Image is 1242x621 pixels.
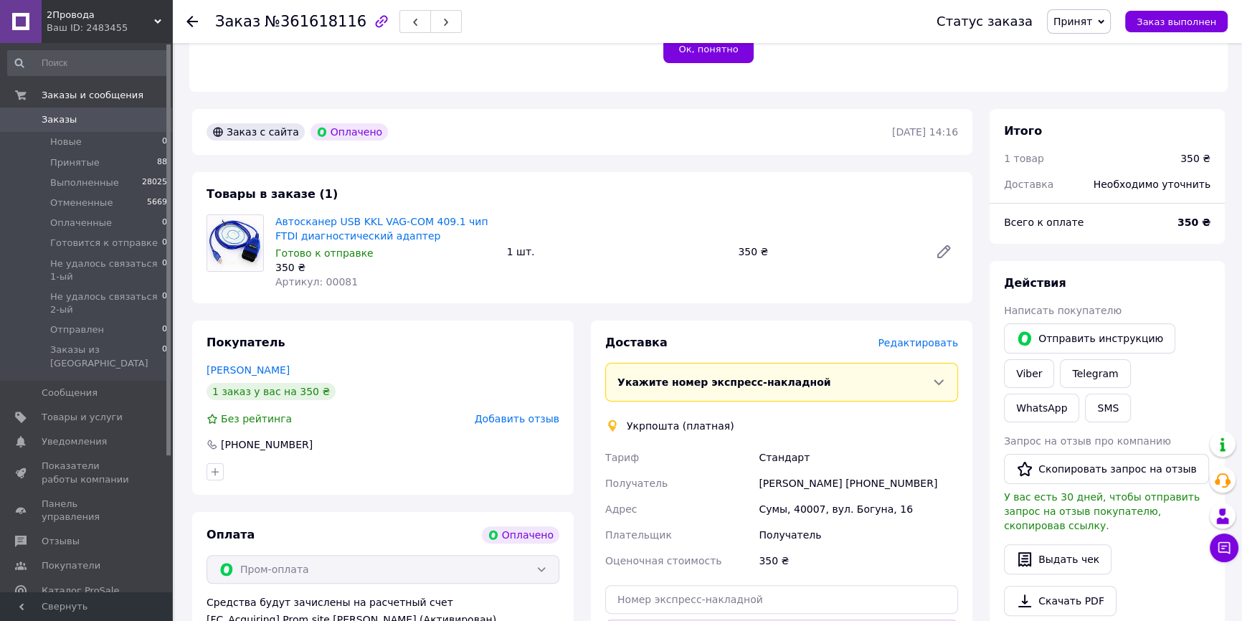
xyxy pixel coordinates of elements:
div: Заказ с сайта [207,123,305,141]
span: Заказ [215,13,260,30]
span: Отмененные [50,196,113,209]
div: Укрпошта (платная) [623,419,738,433]
span: Плательщик [605,529,672,541]
span: Панель управления [42,498,133,523]
div: 1 заказ у вас на 350 ₴ [207,383,336,400]
div: 1 шт. [501,242,733,262]
span: Заказы из [GEOGRAPHIC_DATA] [50,343,162,369]
span: 0 [162,237,167,250]
span: 2Провода [47,9,154,22]
time: [DATE] 14:16 [892,126,958,138]
div: Сумы, 40007, вул. Богуна, 16 [756,496,961,522]
div: 350 ₴ [275,260,496,275]
span: У вас есть 30 дней, чтобы отправить запрос на отзыв покупателю, скопировав ссылку. [1004,491,1200,531]
div: Ваш ID: 2483455 [47,22,172,34]
span: Запрос на отзыв про компанию [1004,435,1171,447]
span: Сообщения [42,387,98,399]
span: Готово к отправке [275,247,374,259]
a: WhatsApp [1004,394,1079,422]
span: Принят [1053,16,1092,27]
span: Товары и услуги [42,411,123,424]
span: 1 товар [1004,153,1044,164]
span: Доставка [1004,179,1053,190]
div: Оплачено [310,123,388,141]
span: Действия [1004,276,1066,290]
span: Редактировать [878,337,958,349]
span: Не удалось связаться 2-ый [50,290,162,316]
span: Новые [50,136,82,148]
a: Скачать PDF [1004,586,1117,616]
div: [PHONE_NUMBER] [219,437,314,452]
div: Вернуться назад [186,14,198,29]
span: Заказ выполнен [1137,16,1216,27]
span: 5669 [147,196,167,209]
span: Уведомления [42,435,107,448]
span: Оплаченные [50,217,112,229]
span: Адрес [605,503,637,515]
div: 350 ₴ [732,242,924,262]
span: Укажите номер экспресс-накладной [617,376,831,388]
div: Стандарт [756,445,961,470]
span: Товары в заказе (1) [207,187,338,201]
span: Принятые [50,156,100,169]
span: Покупатель [207,336,285,349]
button: Ок, понятно [663,34,753,63]
span: 0 [162,323,167,336]
span: 0 [162,343,167,369]
span: 0 [162,257,167,283]
div: 350 ₴ [1180,151,1210,166]
button: Отправить инструкцию [1004,323,1175,354]
span: Получатель [605,478,668,489]
span: 0 [162,217,167,229]
span: Итого [1004,124,1042,138]
button: SMS [1085,394,1131,422]
button: Скопировать запрос на отзыв [1004,454,1209,484]
span: 88 [157,156,167,169]
span: Покупатели [42,559,100,572]
span: Доставка [605,336,668,349]
span: Оплата [207,528,255,541]
div: [PERSON_NAME] [PHONE_NUMBER] [756,470,961,496]
span: Отправлен [50,323,104,336]
span: Не удалось связаться 1-ый [50,257,162,283]
button: Выдать чек [1004,544,1111,574]
span: 0 [162,136,167,148]
span: 0 [162,290,167,316]
span: Каталог ProSale [42,584,119,597]
a: [PERSON_NAME] [207,364,290,376]
span: Показатели работы компании [42,460,133,485]
span: Написать покупателю [1004,305,1122,316]
span: Заказы и сообщения [42,89,143,102]
div: Получатель [756,522,961,548]
button: Заказ выполнен [1125,11,1228,32]
span: Всего к оплате [1004,217,1084,228]
span: №361618116 [265,13,366,30]
img: Автосканер USB KKL VAG-COM 409.1 чип FTDI диагностический адаптер [207,215,263,271]
span: Отзывы [42,535,80,548]
span: Тариф [605,452,639,463]
span: Без рейтинга [221,413,292,425]
a: Редактировать [929,237,958,266]
span: Готовится к отправке [50,237,158,250]
a: Telegram [1060,359,1130,388]
span: Ок, понятно [678,44,738,54]
span: Артикул: 00081 [275,276,358,288]
a: Viber [1004,359,1054,388]
span: 28025 [142,176,167,189]
span: Добавить отзыв [475,413,559,425]
input: Номер экспресс-накладной [605,585,958,614]
span: Оценочная стоимость [605,555,722,567]
div: 350 ₴ [756,548,961,574]
div: Статус заказа [937,14,1033,29]
span: Заказы [42,113,77,126]
button: Чат с покупателем [1210,534,1238,562]
b: 350 ₴ [1177,217,1210,228]
div: Оплачено [482,526,559,544]
span: Выполненные [50,176,119,189]
a: Автосканер USB KKL VAG-COM 409.1 чип FTDI диагностический адаптер [275,216,488,242]
div: Необходимо уточнить [1085,169,1219,200]
input: Поиск [7,50,169,76]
